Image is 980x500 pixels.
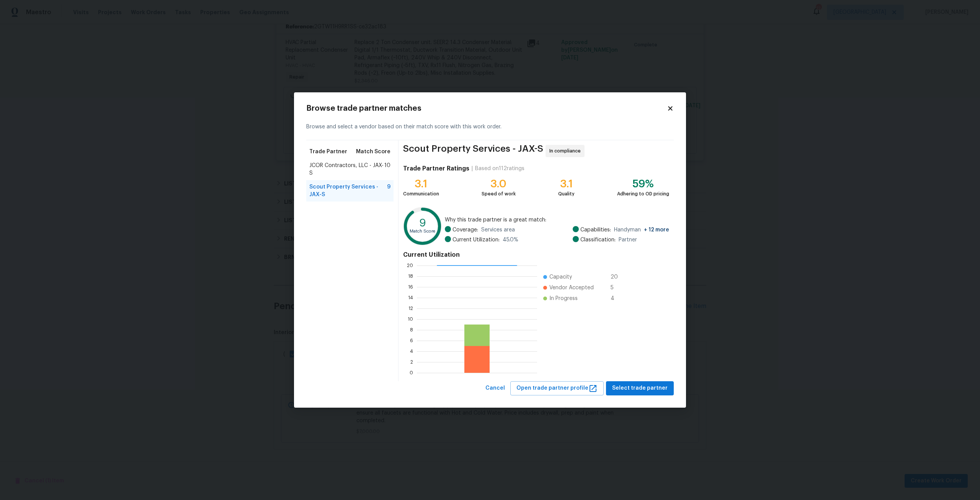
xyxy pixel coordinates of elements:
[356,148,390,156] span: Match Score
[644,227,669,233] span: + 12 more
[445,216,669,224] span: Why this trade partner is a great match:
[475,165,524,172] div: Based on 112 ratings
[482,381,508,395] button: Cancel
[407,263,413,268] text: 20
[403,251,669,259] h4: Current Utilization
[410,328,413,332] text: 8
[452,236,500,244] span: Current Utilization:
[606,381,674,395] button: Select trade partner
[611,273,623,281] span: 20
[611,284,623,292] span: 5
[403,190,439,198] div: Communication
[309,162,384,177] span: JCOR Contractors, LLC - JAX-S
[410,230,435,234] text: Match Score
[306,105,667,112] h2: Browse trade partner matches
[403,145,543,157] span: Scout Property Services - JAX-S
[403,165,469,172] h4: Trade Partner Ratings
[503,236,518,244] span: 45.0 %
[410,360,413,364] text: 2
[410,338,413,343] text: 6
[516,384,598,393] span: Open trade partner profile
[408,306,413,311] text: 12
[410,370,413,375] text: 0
[309,183,387,198] span: Scout Property Services - JAX-S
[408,317,413,321] text: 10
[617,190,669,198] div: Adhering to OD pricing
[617,180,669,188] div: 59%
[410,349,413,354] text: 4
[408,285,413,289] text: 16
[306,114,674,140] div: Browse and select a vendor based on their match score with this work order.
[580,236,616,244] span: Classification:
[612,384,668,393] span: Select trade partner
[387,183,390,198] span: 9
[469,165,475,172] div: |
[309,148,347,156] span: Trade Partner
[619,236,637,244] span: Partner
[485,384,505,393] span: Cancel
[419,218,426,228] text: 9
[452,226,478,234] span: Coverage:
[549,295,578,302] span: In Progress
[558,190,575,198] div: Quality
[549,147,584,155] span: In compliance
[580,226,611,234] span: Capabilities:
[482,190,516,198] div: Speed of work
[384,162,390,177] span: 10
[408,295,413,300] text: 14
[611,295,623,302] span: 4
[614,226,669,234] span: Handyman
[403,180,439,188] div: 3.1
[481,226,515,234] span: Services area
[558,180,575,188] div: 3.1
[510,381,604,395] button: Open trade partner profile
[482,180,516,188] div: 3.0
[549,284,594,292] span: Vendor Accepted
[408,274,413,279] text: 18
[549,273,572,281] span: Capacity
